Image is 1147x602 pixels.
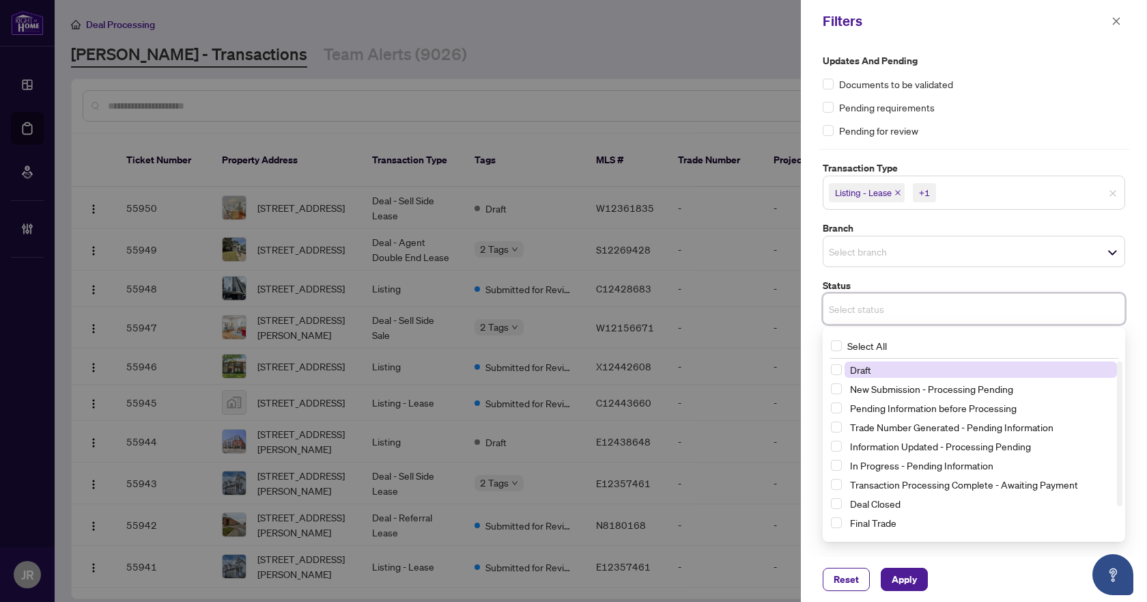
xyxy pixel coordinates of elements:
[850,383,1013,395] span: New Submission - Processing Pending
[850,421,1053,433] span: Trade Number Generated - Pending Information
[823,11,1107,31] div: Filters
[1111,16,1121,26] span: close
[842,338,892,353] span: Select All
[1109,189,1117,197] span: close
[850,497,901,510] span: Deal Closed
[823,161,1125,176] label: Transaction Type
[835,186,892,200] span: Listing - Lease
[845,457,1117,474] span: In Progress - Pending Information
[839,77,953,92] span: Documents to be validated
[823,568,870,591] button: Reset
[845,361,1117,378] span: Draft
[1092,554,1133,595] button: Open asap
[831,479,842,490] span: Select Transaction Processing Complete - Awaiting Payment
[845,419,1117,435] span: Trade Number Generated - Pending Information
[831,402,842,413] span: Select Pending Information before Processing
[894,189,901,196] span: close
[831,383,842,394] span: Select New Submission - Processing Pending
[850,536,1019,548] span: Deal Fell Through - Pending Information
[850,478,1078,491] span: Transaction Processing Complete - Awaiting Payment
[881,568,928,591] button: Apply
[919,186,930,200] div: +1
[845,515,1117,531] span: Final Trade
[831,517,842,528] span: Select Final Trade
[850,440,1031,452] span: Information Updated - Processing Pending
[892,569,917,590] span: Apply
[845,495,1117,512] span: Deal Closed
[839,100,935,115] span: Pending requirements
[839,123,918,138] span: Pending for review
[831,498,842,509] span: Select Deal Closed
[845,438,1117,454] span: Information Updated - Processing Pending
[850,402,1017,414] span: Pending Information before Processing
[823,278,1125,293] label: Status
[850,364,871,376] span: Draft
[823,221,1125,236] label: Branch
[850,459,993,471] span: In Progress - Pending Information
[831,441,842,452] span: Select Information Updated - Processing Pending
[831,422,842,433] span: Select Trade Number Generated - Pending Information
[845,476,1117,493] span: Transaction Processing Complete - Awaiting Payment
[845,381,1117,397] span: New Submission - Processing Pending
[850,517,896,529] span: Final Trade
[831,364,842,375] span: Select Draft
[831,460,842,471] span: Select In Progress - Pending Information
[823,53,1125,68] label: Updates and Pending
[834,569,859,590] span: Reset
[845,534,1117,550] span: Deal Fell Through - Pending Information
[829,183,905,202] span: Listing - Lease
[845,400,1117,416] span: Pending Information before Processing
